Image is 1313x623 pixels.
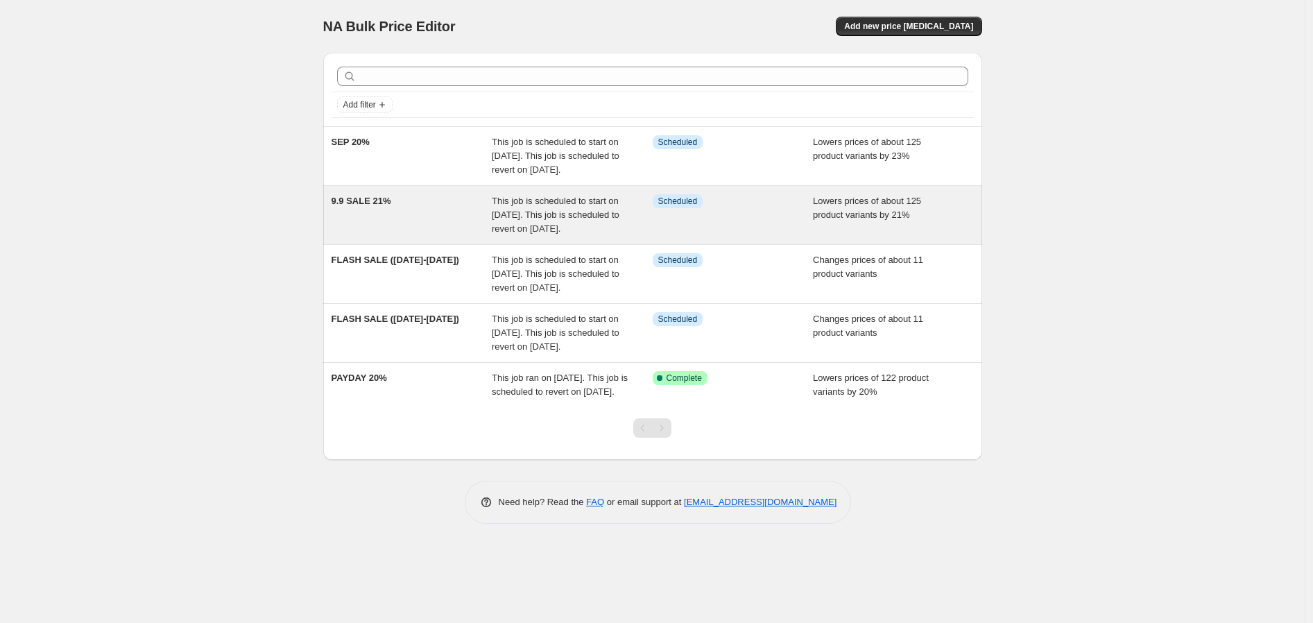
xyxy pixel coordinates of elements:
[499,497,587,507] span: Need help? Read the
[667,373,702,384] span: Complete
[492,196,619,234] span: This job is scheduled to start on [DATE]. This job is scheduled to revert on [DATE].
[492,255,619,293] span: This job is scheduled to start on [DATE]. This job is scheduled to revert on [DATE].
[633,418,671,438] nav: Pagination
[332,373,387,383] span: PAYDAY 20%
[332,255,459,265] span: FLASH SALE ([DATE]-[DATE])
[492,373,628,397] span: This job ran on [DATE]. This job is scheduled to revert on [DATE].
[604,497,684,507] span: or email support at
[844,21,973,32] span: Add new price [MEDICAL_DATA]
[323,19,456,34] span: NA Bulk Price Editor
[586,497,604,507] a: FAQ
[813,196,921,220] span: Lowers prices of about 125 product variants by 21%
[813,255,923,279] span: Changes prices of about 11 product variants
[658,314,698,325] span: Scheduled
[658,196,698,207] span: Scheduled
[813,314,923,338] span: Changes prices of about 11 product variants
[684,497,836,507] a: [EMAIL_ADDRESS][DOMAIN_NAME]
[332,196,391,206] span: 9.9 SALE 21%
[813,137,921,161] span: Lowers prices of about 125 product variants by 23%
[658,255,698,266] span: Scheduled
[337,96,393,113] button: Add filter
[343,99,376,110] span: Add filter
[836,17,981,36] button: Add new price [MEDICAL_DATA]
[492,137,619,175] span: This job is scheduled to start on [DATE]. This job is scheduled to revert on [DATE].
[813,373,929,397] span: Lowers prices of 122 product variants by 20%
[332,137,370,147] span: SEP 20%
[332,314,459,324] span: FLASH SALE ([DATE]-[DATE])
[658,137,698,148] span: Scheduled
[492,314,619,352] span: This job is scheduled to start on [DATE]. This job is scheduled to revert on [DATE].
